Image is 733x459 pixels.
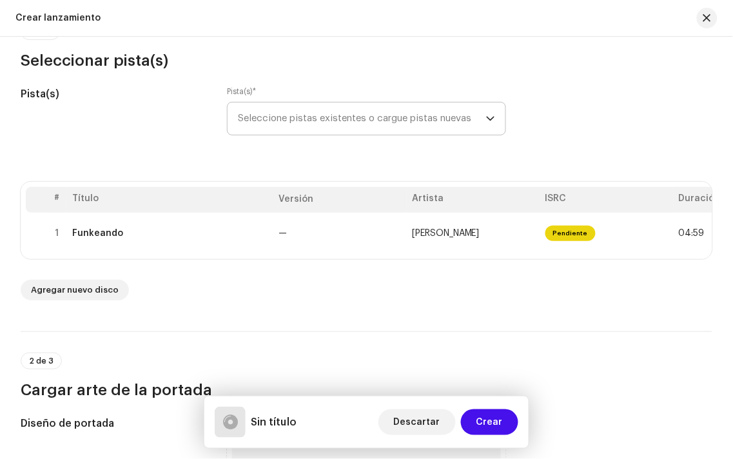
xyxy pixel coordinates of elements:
h5: Diseño de portada [21,416,206,431]
span: Luciano Pereira [412,229,480,238]
button: Crear [461,409,518,435]
h3: Seleccionar pista(s) [21,50,712,71]
font: 04:59 [679,229,705,238]
div: disparador desplegable [486,103,495,135]
span: Seleccione pistas existentes o cargue pistas nuevas [238,103,485,135]
font: Artista [412,195,444,204]
h5: Sin título [251,415,297,430]
th: Versión [273,187,407,213]
h3: Cargar arte de la portada [21,380,712,400]
span: Descartar [394,409,440,435]
font: Pista(s) [227,88,253,95]
span: Crear [476,409,503,435]
font: Duración [679,195,721,204]
font: — [279,229,287,238]
font: ISRC [545,195,567,204]
span: Pendiente [545,226,596,241]
font: [PERSON_NAME] [412,229,480,238]
button: Descartar [378,409,456,435]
